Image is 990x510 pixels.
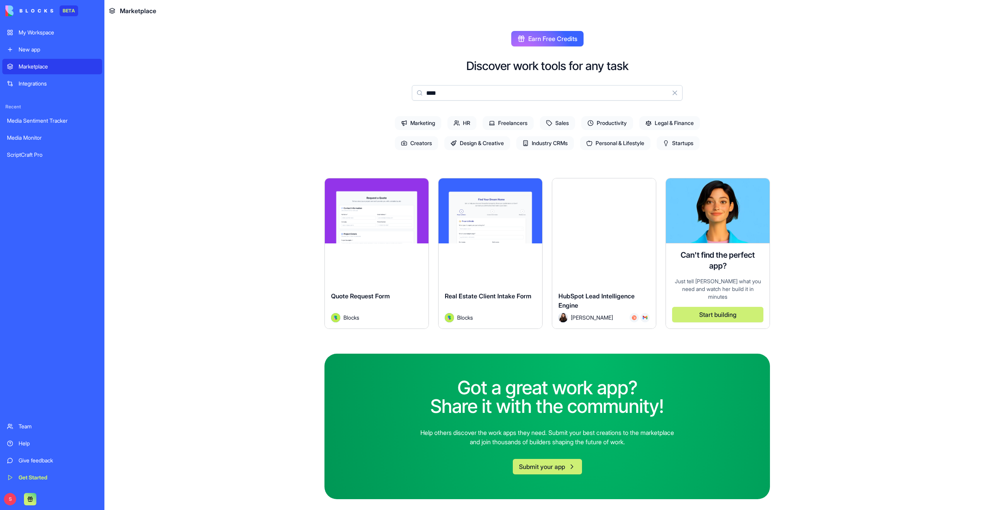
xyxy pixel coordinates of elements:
[558,291,650,313] div: HubSpot Lead Intelligence Engine
[447,116,476,130] span: HR
[7,151,97,159] div: ScriptCraft Pro
[430,378,664,416] h2: Got a great work app? Share it with the community!
[2,113,102,128] a: Media Sentiment Tracker
[395,136,438,150] span: Creators
[331,291,422,313] div: Quote Request Form
[2,59,102,74] a: Marketplace
[657,136,700,150] span: Startups
[511,31,584,46] button: Earn Free Credits
[445,291,536,313] div: Real Estate Client Intake Form
[2,147,102,163] a: ScriptCraft Pro
[528,34,577,43] span: Earn Free Credits
[19,440,97,447] div: Help
[457,313,473,322] span: Blocks
[445,292,531,300] span: Real Estate Client Intake Form
[639,116,700,130] span: Legal & Finance
[444,136,510,150] span: Design & Creative
[7,117,97,125] div: Media Sentiment Tracker
[19,423,97,430] div: Team
[558,292,635,309] span: HubSpot Lead Intelligence Engine
[343,313,359,322] span: Blocks
[571,313,613,322] span: [PERSON_NAME]
[643,315,647,320] img: Gmail_trouth.svg
[513,459,582,474] button: Submit your app
[558,313,568,322] img: Avatar
[2,76,102,91] a: Integrations
[483,116,534,130] span: Freelancers
[2,130,102,145] a: Media Monitor
[516,136,574,150] span: Industry CRMs
[2,419,102,434] a: Team
[60,5,78,16] div: BETA
[2,25,102,40] a: My Workspace
[666,178,770,243] img: Ella AI assistant
[395,116,441,130] span: Marketing
[5,5,78,16] a: BETA
[672,250,763,271] h4: Can't find the perfect app?
[5,5,53,16] img: logo
[2,436,102,451] a: Help
[540,116,575,130] span: Sales
[632,315,637,320] img: Hubspot_zz4hgj.svg
[580,136,650,150] span: Personal & Lifestyle
[438,178,543,329] a: Real Estate Client Intake FormAvatarBlocks
[2,470,102,485] a: Get Started
[2,453,102,468] a: Give feedback
[581,116,633,130] span: Productivity
[331,313,340,322] img: Avatar
[466,59,628,73] h2: Discover work tools for any task
[19,474,97,481] div: Get Started
[19,29,97,36] div: My Workspace
[666,178,770,329] a: Ella AI assistantCan't find the perfect app?Just tell [PERSON_NAME] what you need and watch her b...
[19,63,97,70] div: Marketplace
[19,457,97,464] div: Give feedback
[672,277,763,301] div: Just tell [PERSON_NAME] what you need and watch her build it in minutes
[120,6,156,15] span: Marketplace
[19,46,97,53] div: New app
[417,428,677,447] p: Help others discover the work apps they need. Submit your best creations to the marketplace and j...
[672,307,763,322] button: Start building
[7,134,97,142] div: Media Monitor
[4,493,16,505] span: S
[445,313,454,322] img: Avatar
[331,292,390,300] span: Quote Request Form
[324,178,429,329] a: Quote Request FormAvatarBlocks
[19,80,97,87] div: Integrations
[552,178,656,329] a: HubSpot Lead Intelligence EngineAvatar[PERSON_NAME]
[2,104,102,110] span: Recent
[2,42,102,57] a: New app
